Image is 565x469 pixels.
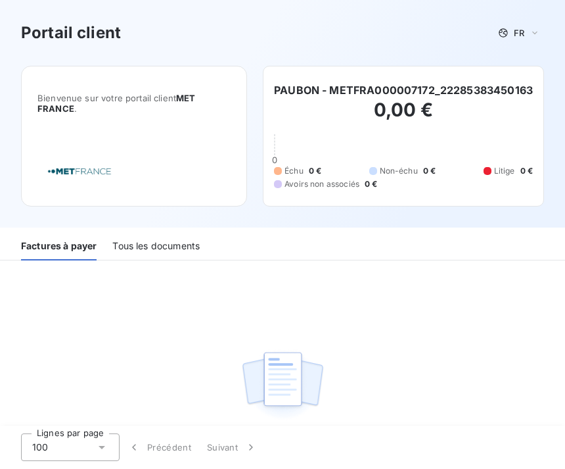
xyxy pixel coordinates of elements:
span: Non-échu [380,165,418,177]
span: Échu [284,165,304,177]
div: Factures à payer [21,233,97,260]
span: Litige [494,165,515,177]
span: Bienvenue sur votre portail client . [37,93,231,114]
button: Suivant [199,433,265,461]
span: FR [514,28,524,38]
span: Avoirs non associés [284,178,359,190]
button: Précédent [120,433,199,461]
span: 0 [272,155,277,165]
img: empty state [240,345,325,426]
span: 0 € [365,178,377,190]
span: 0 € [520,165,533,177]
span: MET FRANCE [37,93,196,114]
h6: PAUBON - METFRA000007172_22285383450163 [274,82,533,98]
img: Company logo [37,153,122,190]
h3: Portail client [21,21,121,45]
span: 100 [32,441,48,454]
span: 0 € [309,165,321,177]
div: Tous les documents [112,233,200,260]
span: 0 € [423,165,436,177]
h2: 0,00 € [274,98,533,135]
